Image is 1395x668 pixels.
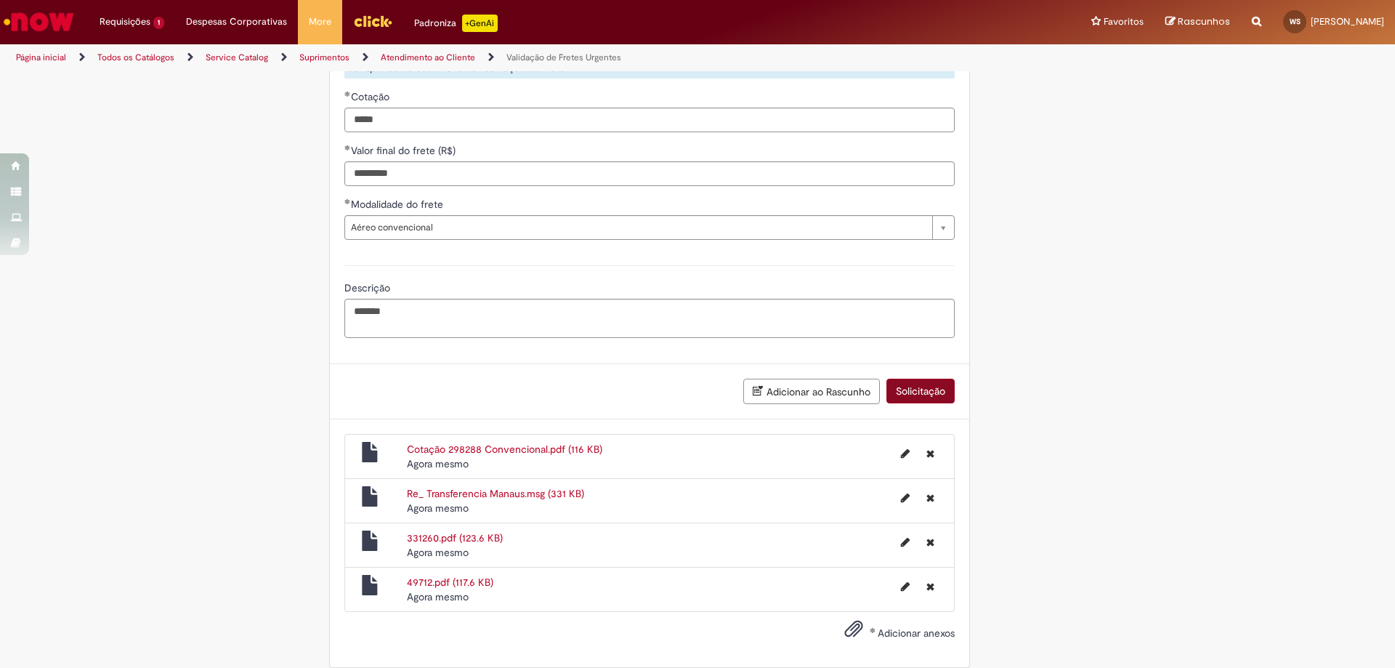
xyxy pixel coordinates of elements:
span: Agora mesmo [407,546,469,559]
input: Cotação [344,108,955,132]
a: Atendimento ao Cliente [381,52,475,63]
time: 28/08/2025 14:14:18 [407,546,469,559]
time: 28/08/2025 14:14:12 [407,590,469,603]
span: Adicionar anexos [878,627,955,640]
time: 28/08/2025 14:14:29 [407,457,469,470]
textarea: Descrição [344,299,955,338]
button: Excluir 49712.pdf [918,575,943,598]
button: Excluir Cotação 298288 Convencional.pdf [918,442,943,465]
a: Página inicial [16,52,66,63]
img: ServiceNow [1,7,76,36]
input: Valor final do frete (R$) [344,161,955,186]
span: Agora mesmo [407,590,469,603]
span: WS [1290,17,1301,26]
span: Obrigatório Preenchido [344,198,351,204]
button: Editar nome de arquivo Re_ Transferencia Manaus.msg [892,486,918,510]
span: Modalidade do frete [351,198,446,211]
span: Agora mesmo [407,502,469,515]
span: Obrigatório Preenchido [344,145,351,150]
button: Editar nome de arquivo 49712.pdf [892,575,918,598]
span: Obrigatório Preenchido [344,91,351,97]
a: 331260.pdf (123.6 KB) [407,531,503,544]
a: Service Catalog [206,52,268,63]
a: Suprimentos [299,52,349,63]
span: Cotação [351,90,392,103]
span: [PERSON_NAME] [1311,15,1384,28]
span: Requisições [100,15,150,29]
a: Re_ Transferencia Manaus.msg (331 KB) [407,487,584,500]
span: Descrição [344,281,393,294]
button: Adicionar anexos [841,616,867,649]
button: Adicionar ao Rascunho [743,379,880,404]
a: Cotação 298288 Convencional.pdf (116 KB) [407,443,602,456]
ul: Trilhas de página [11,44,919,71]
span: Aéreo convencional [351,216,925,239]
button: Excluir 331260.pdf [918,531,943,554]
button: Editar nome de arquivo Cotação 298288 Convencional.pdf [892,442,918,465]
button: Editar nome de arquivo 331260.pdf [892,531,918,554]
button: Solicitação [886,379,955,403]
span: Agora mesmo [407,457,469,470]
time: 28/08/2025 14:14:23 [407,502,469,515]
a: 49712.pdf (117.6 KB) [407,576,493,589]
span: Valor final do frete (R$) [351,144,458,157]
a: Validação de Fretes Urgentes [506,52,621,63]
a: Todos os Catálogos [97,52,174,63]
button: Excluir Re_ Transferencia Manaus.msg [918,486,943,510]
